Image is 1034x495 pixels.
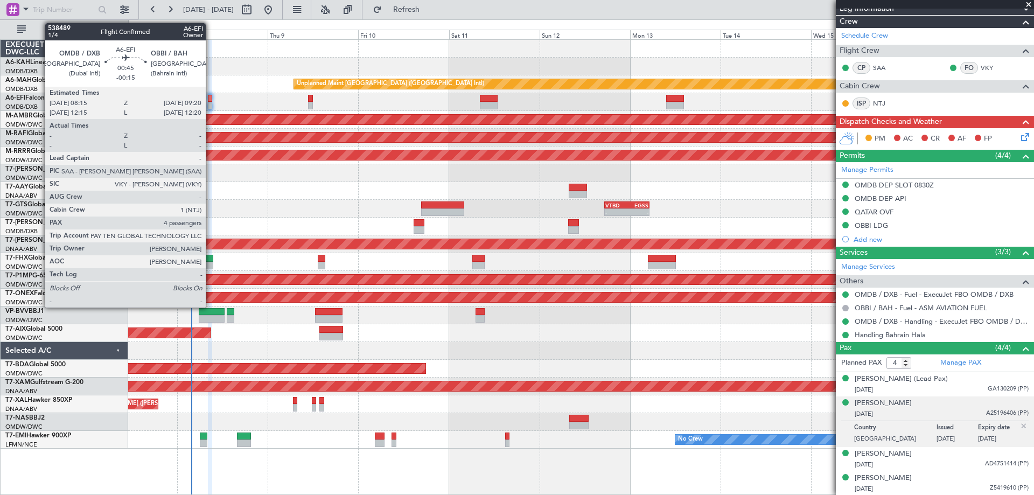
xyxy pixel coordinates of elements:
span: Flight Crew [840,45,879,57]
a: OMDB/DXB [5,227,38,235]
span: [DATE] [855,410,873,418]
div: [PERSON_NAME] [855,473,912,484]
span: (3/3) [995,246,1011,257]
a: DNAA/ABV [5,192,37,200]
span: Services [840,247,868,259]
div: [DATE] [130,22,149,31]
a: T7-AAYGlobal 7500 [5,184,65,190]
a: T7-[PERSON_NAME]Global 6000 [5,219,104,226]
span: T7-NAS [5,415,29,421]
div: 17:42 Z [154,209,176,215]
div: OMDB DEP API [855,194,906,203]
a: OMDW/DWC [5,263,43,271]
span: T7-P1MP [5,273,32,279]
a: T7-FHXGlobal 5000 [5,255,65,261]
span: Pax [840,342,851,354]
span: PM [875,134,885,144]
span: AF [958,134,966,144]
div: VTBD [152,202,174,208]
div: Sat 11 [449,30,540,39]
div: Unplanned Maint [GEOGRAPHIC_DATA] ([GEOGRAPHIC_DATA] Intl) [297,76,484,92]
span: T7-FHX [5,255,28,261]
a: M-RRRRGlobal 6000 [5,148,67,155]
div: CP [853,62,870,74]
div: ISP [853,97,870,109]
a: OMDB / DXB - Fuel - ExecuJet FBO OMDB / DXB [855,290,1014,299]
button: All Aircraft [12,21,117,38]
a: A6-KAHLineage 1000 [5,59,71,66]
span: A6-EFI [5,95,25,101]
span: Z5419610 (PP) [990,484,1029,493]
span: T7-XAM [5,379,30,386]
a: OMDW/DWC [5,156,43,164]
span: FP [984,134,992,144]
span: T7-[PERSON_NAME] [5,166,68,172]
a: SAA [873,63,897,73]
a: VP-BVVBBJ1 [5,308,44,315]
a: A6-EFIFalcon 7X [5,95,55,101]
a: M-RAFIGlobal 7500 [5,130,65,137]
span: VP-BVV [5,308,29,315]
a: OMDW/DWC [5,298,43,306]
p: Issued [937,424,978,435]
div: VTBD [605,202,627,208]
p: [DATE] [937,435,978,445]
a: OMDW/DWC [5,334,43,342]
a: T7-GTSGlobal 7500 [5,201,64,208]
a: DNAA/ABV [5,387,37,395]
a: T7-NASBBJ2 [5,415,45,421]
a: T7-[PERSON_NAME]Global 7500 [5,166,104,172]
p: Expiry date [978,424,1019,435]
div: OMDB DEP SLOT 0830Z [855,180,934,190]
span: A6-KAH [5,59,30,66]
a: T7-P1MPG-650ER [5,273,59,279]
span: M-RAFI [5,130,28,137]
a: OMDW/DWC [5,281,43,289]
div: [PERSON_NAME] ([PERSON_NAME] Intl) [89,396,202,412]
div: - [627,209,648,215]
span: (4/4) [995,150,1011,161]
a: OMDB/DXB [5,103,38,111]
span: [DATE] [855,461,873,469]
span: Permits [840,150,865,162]
span: M-RRRR [5,148,31,155]
a: Manage Permits [841,165,893,176]
span: T7-GTS [5,201,27,208]
a: OMDW/DWC [5,423,43,431]
div: [PERSON_NAME] (Lead Pax) [855,374,948,385]
label: Planned PAX [841,358,882,368]
a: T7-[PERSON_NAME]Global 6000 [5,237,104,243]
span: Cabin Crew [840,80,880,93]
img: close [1019,421,1029,431]
span: All Aircraft [28,26,114,33]
a: NTJ [873,99,897,108]
a: OMDB/DXB [5,67,38,75]
span: A6-MAH [5,77,32,83]
div: FO [960,62,978,74]
input: Trip Number [33,2,95,18]
span: [DATE] - [DATE] [183,5,234,15]
div: Add new [854,235,1029,244]
div: - [605,209,627,215]
span: (4/4) [995,342,1011,353]
div: Tue 7 [87,30,177,39]
span: AD4751414 (PP) [985,459,1029,469]
span: Others [840,275,863,288]
a: OBBI / BAH - Fuel - ASM AVIATION FUEL [855,303,987,312]
span: AC [903,134,913,144]
a: OMDW/DWC [5,316,43,324]
span: [DATE] [855,485,873,493]
a: VKY [981,63,1005,73]
a: Manage Services [841,262,895,273]
div: Tue 14 [721,30,811,39]
a: OMDW/DWC [5,369,43,378]
div: Wed 8 [177,30,268,39]
a: LFMN/NCE [5,441,37,449]
a: T7-XALHawker 850XP [5,397,72,403]
span: Dispatch Checks and Weather [840,116,942,128]
a: DNAA/ABV [5,245,37,253]
span: T7-AIX [5,326,26,332]
a: A6-MAHGlobal 7500 [5,77,68,83]
a: OMDB / DXB - Handling - ExecuJet FBO OMDB / DXB [855,317,1029,326]
a: OMDW/DWC [5,210,43,218]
